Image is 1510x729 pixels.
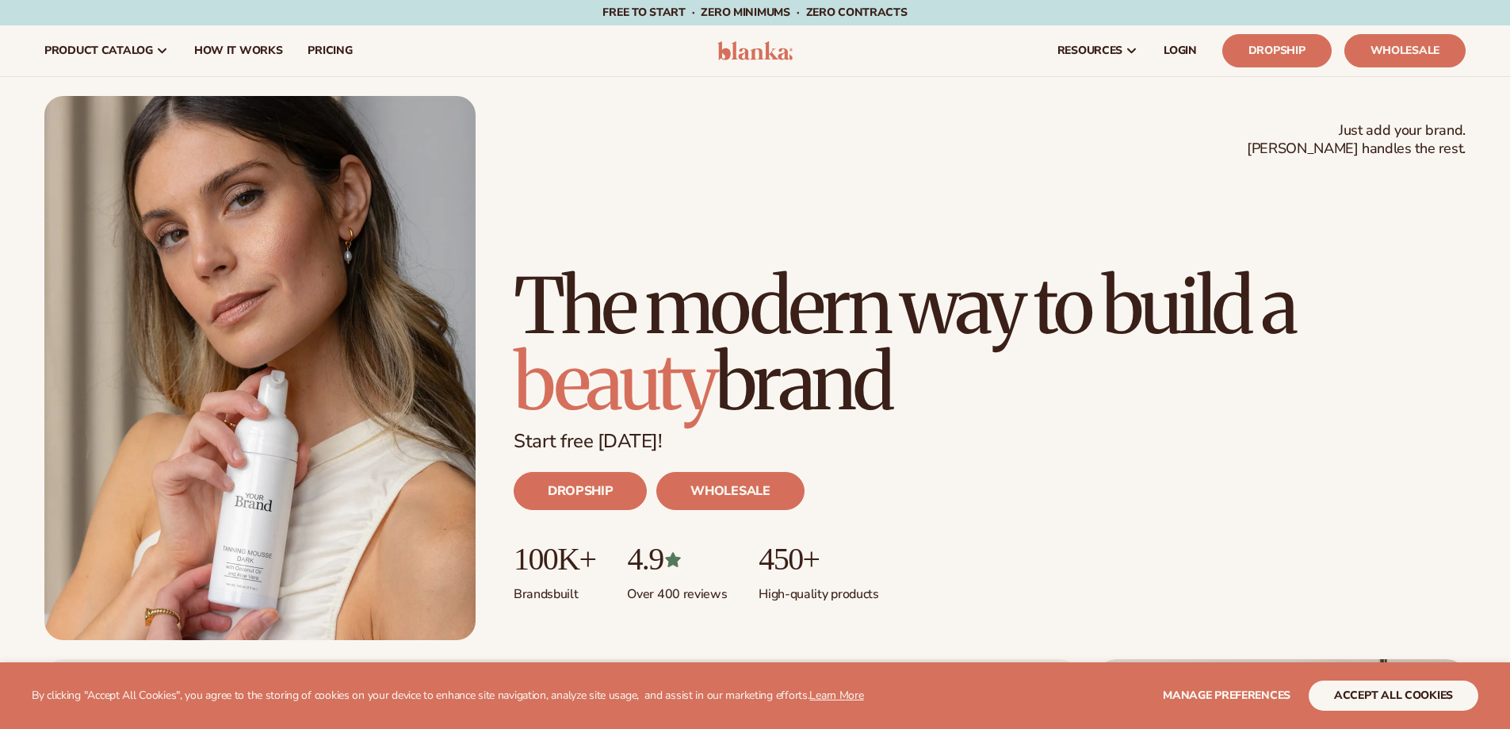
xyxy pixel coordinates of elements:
p: Brands built [514,577,595,603]
span: beauty [514,335,715,430]
button: accept all cookies [1309,681,1478,711]
span: resources [1057,44,1122,57]
a: DROPSHIP [514,472,647,510]
span: How It Works [194,44,283,57]
span: LOGIN [1164,44,1197,57]
a: product catalog [32,25,182,76]
span: Just add your brand. [PERSON_NAME] handles the rest. [1247,121,1466,159]
button: Manage preferences [1163,681,1290,711]
img: logo [717,41,793,60]
p: 450+ [759,542,878,577]
p: 100K+ [514,542,595,577]
p: 4.9 [627,542,727,577]
p: By clicking "Accept All Cookies", you agree to the storing of cookies on your device to enhance s... [32,689,864,703]
a: How It Works [182,25,296,76]
a: LOGIN [1151,25,1210,76]
a: Wholesale [1344,34,1466,67]
span: Free to start · ZERO minimums · ZERO contracts [602,5,907,20]
p: Start free [DATE]! [514,430,1466,453]
a: WHOLESALE [656,472,804,510]
img: Blanka hero private label beauty Female holding tanning mousse [44,96,476,640]
a: Learn More [809,688,863,703]
a: pricing [295,25,365,76]
a: Dropship [1222,34,1332,67]
p: High-quality products [759,577,878,603]
a: resources [1045,25,1151,76]
span: Manage preferences [1163,688,1290,703]
span: product catalog [44,44,153,57]
p: Over 400 reviews [627,577,727,603]
span: pricing [308,44,352,57]
h1: The modern way to build a brand [514,268,1466,420]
